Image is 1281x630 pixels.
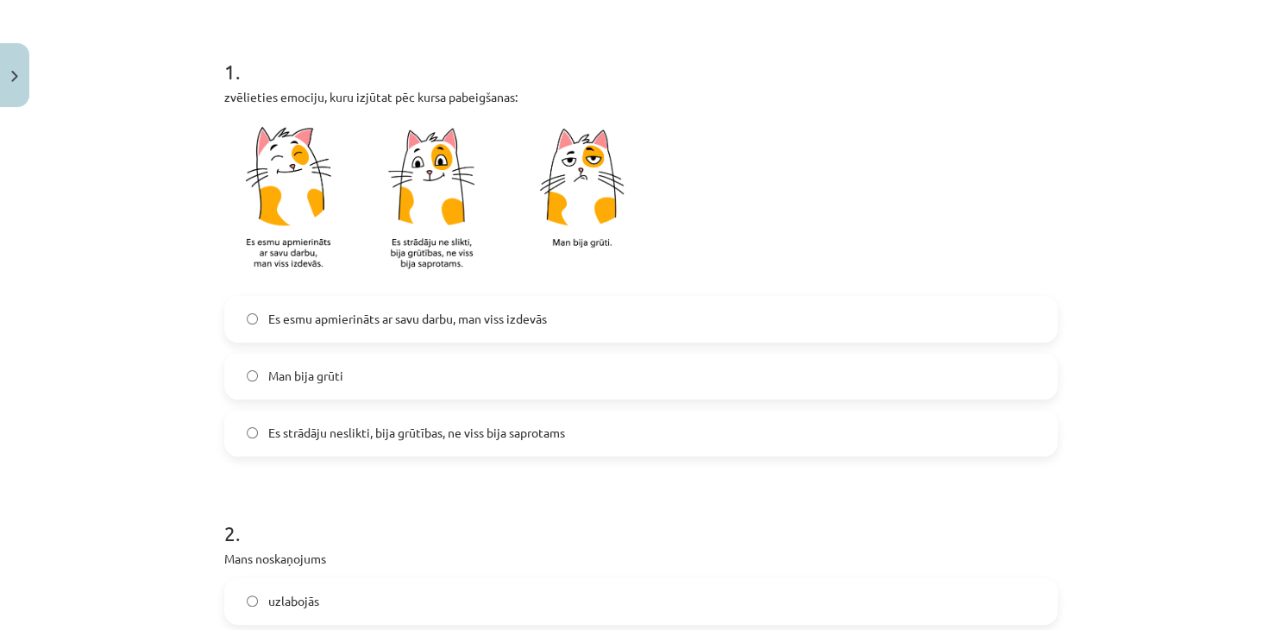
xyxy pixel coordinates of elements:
[224,550,1058,568] p: Mans noskaņojums
[224,491,1058,545] h1: 2 .
[268,424,565,442] span: Es strādāju neslikti, bija grūtības, ne viss bija saprotams
[224,88,1058,106] p: zvēlieties emociju, kuru izjūtat pēc kursa pabeigšanas:
[247,427,258,438] input: Es strādāju neslikti, bija grūtības, ne viss bija saprotams
[268,592,319,610] span: uzlabojās
[247,370,258,381] input: Man bija grūti
[11,71,18,82] img: icon-close-lesson-0947bae3869378f0d4975bcd49f059093ad1ed9edebbc8119c70593378902aed.svg
[268,367,343,385] span: Man bija grūti
[268,310,547,328] span: Es esmu apmierināts ar savu darbu, man viss izdevās
[224,29,1058,83] h1: 1 .
[247,595,258,607] input: uzlabojās
[247,313,258,324] input: Es esmu apmierināts ar savu darbu, man viss izdevās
